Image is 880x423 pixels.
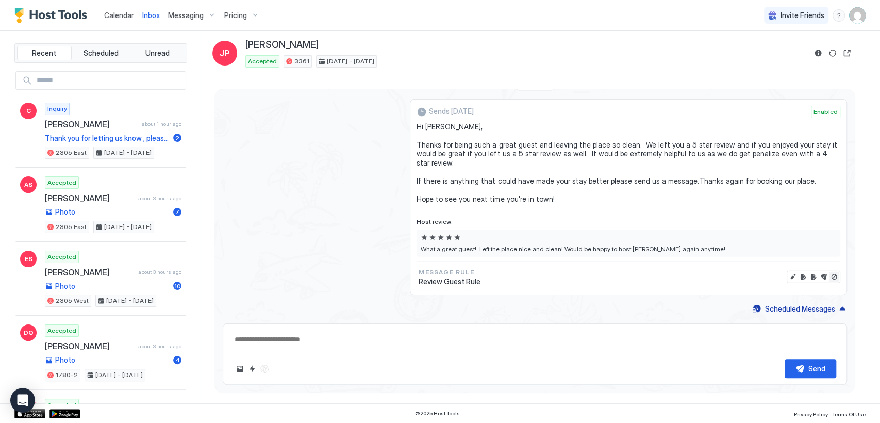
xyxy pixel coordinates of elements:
[14,8,92,23] a: Host Tools Logo
[794,408,828,419] a: Privacy Policy
[24,180,32,189] span: AS
[55,282,75,291] span: Photo
[808,272,819,282] button: Edit rule
[47,178,76,187] span: Accepted
[25,254,32,264] span: ES
[47,252,76,262] span: Accepted
[788,272,798,282] button: Edit message
[55,207,75,217] span: Photo
[47,326,76,335] span: Accepted
[175,208,179,216] span: 7
[175,134,179,142] span: 2
[832,408,866,419] a: Terms Of Use
[294,57,309,66] span: 3361
[45,267,134,278] span: [PERSON_NAME]
[419,268,480,277] span: Message Rule
[220,47,230,59] span: JP
[142,121,181,127] span: about 1 hour ago
[248,57,277,66] span: Accepted
[106,296,154,305] span: [DATE] - [DATE]
[104,10,134,21] a: Calendar
[751,302,847,316] button: Scheduled Messages
[429,107,474,116] span: Sends [DATE]
[417,122,840,204] span: Hi [PERSON_NAME], Thanks for being such a great guest and leaving the place so clean. We left you...
[56,370,78,380] span: 1780-2
[246,363,258,375] button: Quick reply
[142,11,160,20] span: Inbox
[32,48,56,58] span: Recent
[45,341,134,351] span: [PERSON_NAME]
[32,72,186,89] input: Input Field
[841,47,853,59] button: Open reservation
[56,296,89,305] span: 2305 West
[415,410,460,417] span: © 2025 Host Tools
[56,148,87,157] span: 2305 East
[765,303,835,314] div: Scheduled Messages
[327,57,374,66] span: [DATE] - [DATE]
[174,282,181,290] span: 10
[84,48,119,58] span: Scheduled
[10,388,35,413] div: Open Intercom Messenger
[74,46,128,60] button: Scheduled
[24,328,34,337] span: DQ
[819,272,829,282] button: Send now
[785,359,836,378] button: Send
[798,272,808,282] button: Edit review
[142,10,160,21] a: Inbox
[833,9,845,22] div: menu
[419,277,480,286] span: Review Guest Rule
[14,43,187,63] div: tab-group
[794,411,828,417] span: Privacy Policy
[832,411,866,417] span: Terms Of Use
[829,272,839,282] button: Disable message & review
[138,343,181,350] span: about 3 hours ago
[168,11,204,20] span: Messaging
[55,355,75,365] span: Photo
[849,7,866,24] div: User profile
[45,134,169,143] span: Thank you for letting us know , please feel free to book :)
[26,106,31,116] span: C
[104,148,152,157] span: [DATE] - [DATE]
[17,46,72,60] button: Recent
[234,363,246,375] button: Upload image
[138,269,181,275] span: about 3 hours ago
[130,46,185,60] button: Unread
[781,11,824,20] span: Invite Friends
[812,47,824,59] button: Reservation information
[104,222,152,232] span: [DATE] - [DATE]
[49,409,80,418] a: Google Play Store
[56,222,87,232] span: 2305 East
[95,370,143,380] span: [DATE] - [DATE]
[417,218,840,225] span: Host review:
[45,193,134,203] span: [PERSON_NAME]
[826,47,839,59] button: Sync reservation
[104,11,134,20] span: Calendar
[138,195,181,202] span: about 3 hours ago
[808,363,825,374] div: Send
[145,48,170,58] span: Unread
[47,104,67,113] span: Inquiry
[47,400,76,410] span: Accepted
[175,356,180,364] span: 4
[45,119,138,129] span: [PERSON_NAME]
[245,39,319,51] span: [PERSON_NAME]
[14,409,45,418] a: App Store
[421,245,836,253] span: What a great guest! Left the place nice and clean! Would be happy to host [PERSON_NAME] again any...
[224,11,247,20] span: Pricing
[813,107,838,117] span: Enabled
